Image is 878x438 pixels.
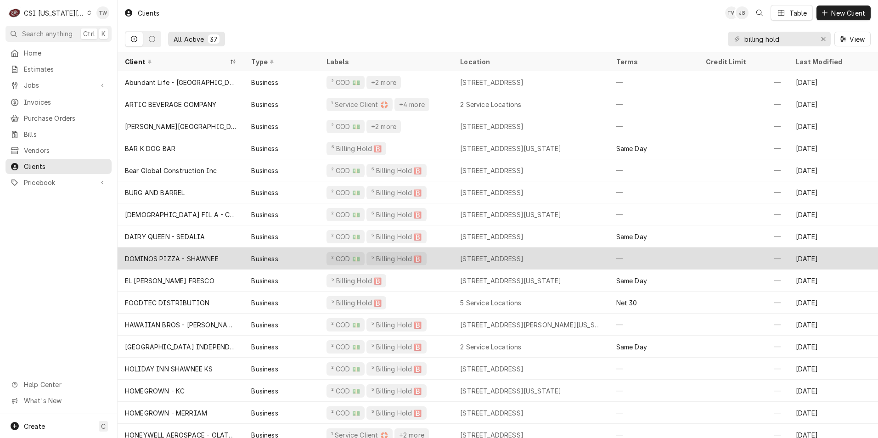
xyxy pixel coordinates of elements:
[24,129,107,139] span: Bills
[330,276,383,286] div: ⁵ Billing Hold 🅱️
[6,62,112,77] a: Estimates
[698,71,788,93] div: —
[788,247,878,270] div: [DATE]
[370,210,423,219] div: ⁵ Billing Hold 🅱️
[330,408,361,418] div: ² COD 💵
[24,422,45,430] span: Create
[330,210,361,219] div: ² COD 💵
[460,276,561,286] div: [STREET_ADDRESS][US_STATE]
[8,6,21,19] div: CSI Kansas City's Avatar
[6,111,112,126] a: Purchase Orders
[460,408,523,418] div: [STREET_ADDRESS]
[6,377,112,392] a: Go to Help Center
[788,159,878,181] div: [DATE]
[251,210,278,219] div: Business
[6,127,112,142] a: Bills
[6,175,112,190] a: Go to Pricebook
[101,421,106,431] span: C
[460,342,521,352] div: 2 Service Locations
[125,386,185,396] div: HOMEGROWN - KC
[22,29,73,39] span: Search anything
[788,336,878,358] div: [DATE]
[210,34,218,44] div: 37
[698,380,788,402] div: —
[609,203,698,225] div: —
[24,178,93,187] span: Pricebook
[125,78,236,87] div: Abundant Life - [GEOGRAPHIC_DATA]
[796,57,869,67] div: Last Modified
[370,188,423,197] div: ⁵ Billing Hold 🅱️
[6,159,112,174] a: Clients
[752,6,767,20] button: Open search
[6,393,112,408] a: Go to What's New
[330,166,361,175] div: ² COD 💵
[609,181,698,203] div: —
[698,247,788,270] div: —
[788,93,878,115] div: [DATE]
[788,380,878,402] div: [DATE]
[24,380,106,389] span: Help Center
[125,320,236,330] div: HAWAIIAN BROS - [PERSON_NAME]
[24,97,107,107] span: Invoices
[96,6,109,19] div: Tori Warrick's Avatar
[251,342,278,352] div: Business
[829,8,867,18] span: New Client
[788,115,878,137] div: [DATE]
[96,6,109,19] div: TW
[609,358,698,380] div: —
[609,115,698,137] div: —
[725,6,738,19] div: Tori Warrick's Avatar
[460,166,523,175] div: [STREET_ADDRESS]
[330,100,389,109] div: ¹ Service Client 🛟
[330,386,361,396] div: ² COD 💵
[24,396,106,405] span: What's New
[370,342,423,352] div: ⁵ Billing Hold 🅱️
[609,159,698,181] div: —
[24,113,107,123] span: Purchase Orders
[251,320,278,330] div: Business
[788,225,878,247] div: [DATE]
[125,144,175,153] div: BAR K DOG BAR
[698,203,788,225] div: —
[698,292,788,314] div: —
[125,57,227,67] div: Client
[251,408,278,418] div: Business
[251,364,278,374] div: Business
[736,6,749,19] div: JB
[24,8,84,18] div: CSI [US_STATE][GEOGRAPHIC_DATA]
[789,8,807,18] div: Table
[460,364,523,374] div: [STREET_ADDRESS]
[744,32,813,46] input: Keyword search
[698,137,788,159] div: —
[251,122,278,131] div: Business
[125,342,236,352] div: [GEOGRAPHIC_DATA] INDEPENDENCE
[788,270,878,292] div: [DATE]
[698,402,788,424] div: —
[609,247,698,270] div: —
[609,314,698,336] div: —
[616,57,689,67] div: Terms
[834,32,871,46] button: View
[788,292,878,314] div: [DATE]
[330,298,383,308] div: ⁵ Billing Hold 🅱️
[101,29,106,39] span: K
[24,146,107,155] span: Vendors
[816,6,871,20] button: New Client
[788,71,878,93] div: [DATE]
[330,232,361,241] div: ² COD 💵
[330,78,361,87] div: ² COD 💵
[460,210,561,219] div: [STREET_ADDRESS][US_STATE]
[460,188,523,197] div: [STREET_ADDRESS]
[370,408,423,418] div: ⁵ Billing Hold 🅱️
[251,57,310,67] div: Type
[609,71,698,93] div: —
[251,254,278,264] div: Business
[125,254,219,264] div: DOMINOS PIZZA - SHAWNEE
[788,358,878,380] div: [DATE]
[330,342,361,352] div: ² COD 💵
[609,402,698,424] div: —
[460,254,523,264] div: [STREET_ADDRESS]
[125,364,213,374] div: HOLIDAY INN SHAWNEE KS
[698,358,788,380] div: —
[370,232,423,241] div: ⁵ Billing Hold 🅱️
